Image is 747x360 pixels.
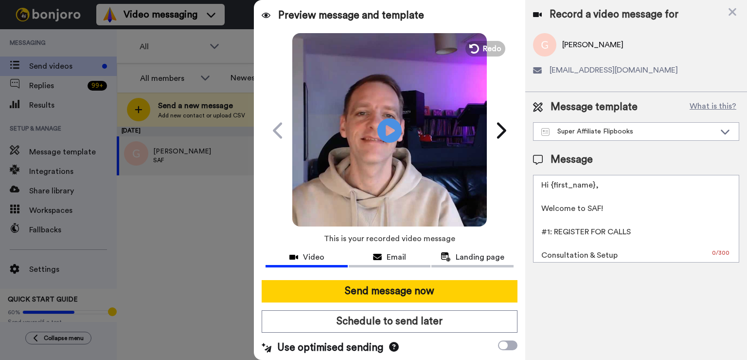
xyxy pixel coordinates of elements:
[456,251,504,263] span: Landing page
[277,341,383,355] span: Use optimised sending
[541,127,715,136] div: Super Affiliate Flipbooks
[541,128,550,136] img: Message-temps.svg
[303,251,324,263] span: Video
[687,100,739,114] button: What is this?
[533,175,739,263] textarea: Hi {first_name}, Welcome to SAF! #1: REGISTER FOR CALLS Consultation & Setup >>​ [URL][DOMAIN_NAM...
[550,64,678,76] span: [EMAIL_ADDRESS][DOMAIN_NAME]
[551,152,593,167] span: Message
[324,228,455,249] span: This is your recorded video message
[262,280,517,303] button: Send message now
[551,100,638,114] span: Message template
[262,310,517,333] button: Schedule to send later
[387,251,406,263] span: Email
